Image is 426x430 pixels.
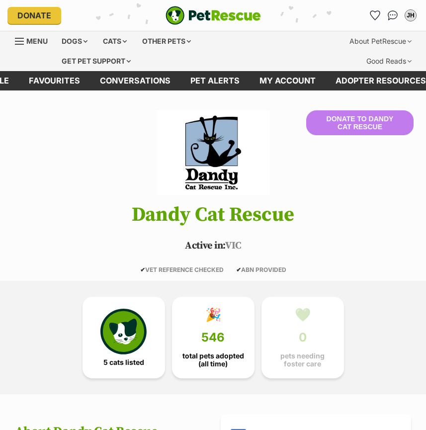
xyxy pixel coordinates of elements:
a: 5 cats listed [83,297,165,378]
button: Donate to Dandy Cat Rescue [306,110,414,135]
div: JH [406,10,416,20]
div: Dogs [55,31,94,51]
span: pets needing foster care [270,352,336,368]
img: Dandy Cat Rescue [156,110,269,195]
span: Menu [26,37,48,45]
a: Donate [7,7,61,24]
a: Conversations [385,7,401,23]
div: Cats [96,31,134,51]
div: 🎉 [205,307,221,322]
span: Active in: [185,240,225,252]
div: Get pet support [55,51,138,71]
span: total pets adopted (all time) [180,352,246,368]
a: PetRescue [166,6,261,25]
a: 🎉 546 total pets adopted (all time) [172,297,255,378]
img: cat-icon-068c71abf8fe30c970a85cd354bc8e23425d12f6e8612795f06af48be43a487a.svg [100,309,146,354]
icon: ✔ [236,266,241,273]
a: My account [250,71,326,90]
a: conversations [90,71,180,90]
button: My account [403,7,419,23]
div: Good Reads [359,51,419,71]
ul: Account quick links [367,7,419,23]
img: chat-41dd97257d64d25036548639549fe6c8038ab92f7586957e7f3b1b290dea8141.svg [388,10,398,20]
div: About PetRescue [342,31,419,51]
span: 5 cats listed [103,358,144,366]
icon: ✔ [140,266,145,273]
span: ABN PROVIDED [236,266,286,273]
a: Pet alerts [180,71,250,90]
span: 546 [201,331,225,344]
div: Other pets [135,31,198,51]
a: Favourites [367,7,383,23]
img: logo-e224e6f780fb5917bec1dbf3a21bbac754714ae5b6737aabdf751b685950b380.svg [166,6,261,25]
a: Favourites [19,71,90,90]
div: 💚 [295,307,311,322]
span: VET REFERENCE CHECKED [140,266,224,273]
span: 0 [299,331,307,344]
a: Menu [15,31,55,49]
a: 💚 0 pets needing foster care [261,297,344,378]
